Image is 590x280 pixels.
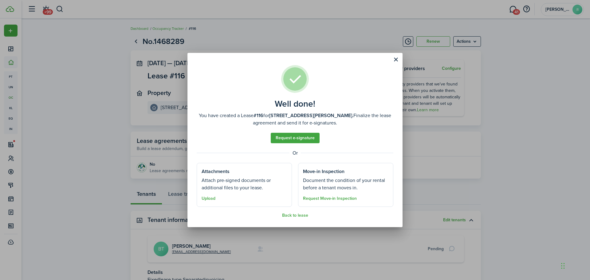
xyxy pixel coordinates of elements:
well-done-section-description: Document the condition of your rental before a tenant moves in. [303,177,388,191]
a: Request e-signature [271,133,320,143]
well-done-title: Well done! [275,99,315,109]
b: [STREET_ADDRESS][PERSON_NAME]. [269,112,353,119]
button: Upload [202,196,215,201]
well-done-description: You have created a Lease for Finalize the lease agreement and send it for e-signatures. [197,112,393,127]
well-done-section-title: Attachments [202,168,230,175]
well-done-section-title: Move-in Inspection [303,168,344,175]
button: Back to lease [282,213,308,218]
button: Close modal [391,54,401,65]
iframe: Chat Widget [488,214,590,280]
well-done-section-description: Attach pre-signed documents or additional files to your lease. [202,177,287,191]
button: Request Move-in Inspection [303,196,357,201]
b: #116 [254,112,263,119]
div: Drag [561,257,565,275]
well-done-separator: Or [197,149,393,157]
